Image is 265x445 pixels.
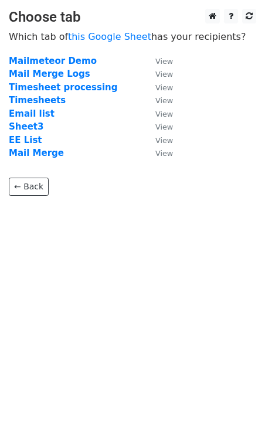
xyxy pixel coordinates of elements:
small: View [155,96,173,105]
a: View [144,56,173,66]
a: Mail Merge [9,148,64,158]
a: Email list [9,108,55,119]
small: View [155,57,173,66]
small: View [155,83,173,92]
a: ← Back [9,178,49,196]
a: Timesheet processing [9,82,117,93]
small: View [155,149,173,158]
p: Which tab of has your recipients? [9,30,256,43]
a: View [144,95,173,106]
small: View [155,110,173,118]
a: View [144,148,173,158]
a: View [144,82,173,93]
small: View [155,136,173,145]
a: EE List [9,135,42,145]
h3: Choose tab [9,9,256,26]
a: View [144,121,173,132]
small: View [155,70,173,79]
a: Mailmeteor Demo [9,56,97,66]
a: View [144,69,173,79]
a: this Google Sheet [68,31,151,42]
a: Timesheets [9,95,66,106]
a: Sheet3 [9,121,43,132]
a: View [144,135,173,145]
a: Mail Merge Logs [9,69,90,79]
a: View [144,108,173,119]
small: View [155,123,173,131]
